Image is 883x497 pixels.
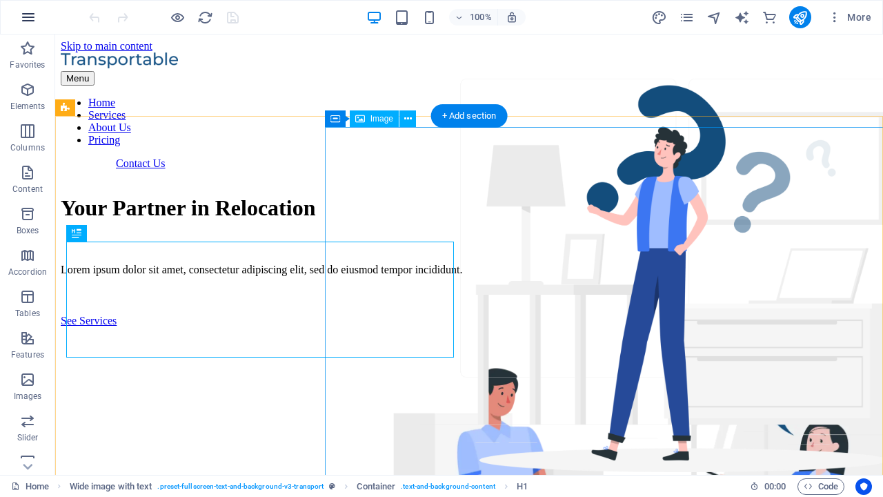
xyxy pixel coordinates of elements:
[506,11,518,23] i: On resize automatically adjust zoom level to fit chosen device.
[12,184,43,195] p: Content
[828,10,871,24] span: More
[517,478,528,495] span: Click to select. Double-click to edit
[679,10,695,26] i: Pages (Ctrl+Alt+S)
[734,10,750,26] i: AI Writer
[822,6,877,28] button: More
[357,478,395,495] span: Click to select. Double-click to edit
[169,9,186,26] button: Click here to leave preview mode and continue editing
[449,9,498,26] button: 100%
[679,9,695,26] button: pages
[197,10,213,26] i: Reload page
[706,10,722,26] i: Navigator
[764,478,786,495] span: 00 00
[157,478,324,495] span: . preset-fullscreen-text-and-background-v3-transport
[70,478,528,495] nav: breadcrumb
[15,308,40,319] p: Tables
[6,6,97,17] a: Skip to main content
[401,478,495,495] span: . text-and-background-content
[470,9,492,26] h6: 100%
[11,478,49,495] a: Click to cancel selection. Double-click to open Pages
[762,10,777,26] i: Commerce
[10,101,46,112] p: Elements
[17,432,39,443] p: Slider
[750,478,786,495] h6: Session time
[11,349,44,360] p: Features
[804,478,838,495] span: Code
[789,6,811,28] button: publish
[10,142,45,153] p: Columns
[197,9,213,26] button: reload
[70,478,152,495] span: Click to select. Double-click to edit
[651,10,667,26] i: Design (Ctrl+Alt+Y)
[762,9,778,26] button: commerce
[774,481,776,491] span: :
[14,391,42,402] p: Images
[706,9,723,26] button: navigator
[797,478,844,495] button: Code
[651,9,668,26] button: design
[17,225,39,236] p: Boxes
[370,115,393,123] span: Image
[329,483,335,490] i: This element is a customizable preset
[8,266,47,277] p: Accordion
[431,104,508,128] div: + Add section
[734,9,751,26] button: text_generator
[792,10,808,26] i: Publish
[855,478,872,495] button: Usercentrics
[10,59,45,70] p: Favorites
